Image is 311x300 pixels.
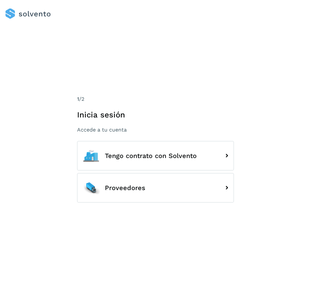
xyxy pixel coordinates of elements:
[77,95,234,103] div: /2
[77,96,79,102] span: 1
[77,141,234,170] button: Tengo contrato con Solvento
[105,184,145,191] span: Proveedores
[77,127,234,133] p: Accede a tu cuenta
[105,152,197,159] span: Tengo contrato con Solvento
[77,110,234,120] h1: Inicia sesión
[77,173,234,203] button: Proveedores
